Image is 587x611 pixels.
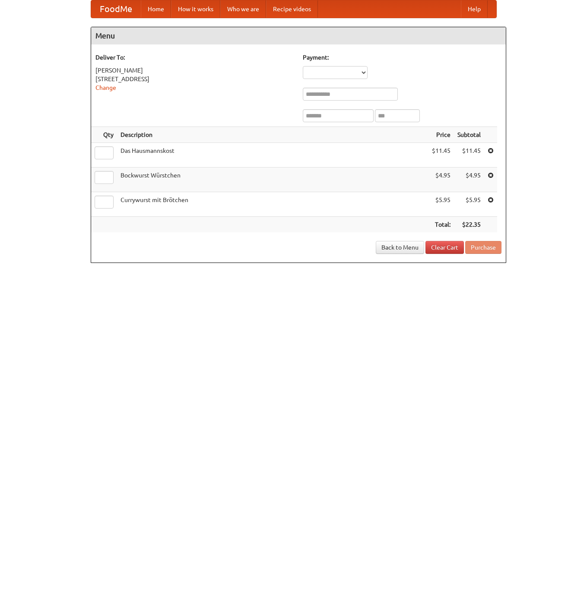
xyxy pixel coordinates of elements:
[95,66,294,75] div: [PERSON_NAME]
[454,168,484,192] td: $4.95
[428,168,454,192] td: $4.95
[454,217,484,233] th: $22.35
[428,127,454,143] th: Price
[376,241,424,254] a: Back to Menu
[95,53,294,62] h5: Deliver To:
[425,241,464,254] a: Clear Cart
[141,0,171,18] a: Home
[220,0,266,18] a: Who we are
[117,143,428,168] td: Das Hausmannskost
[454,143,484,168] td: $11.45
[428,217,454,233] th: Total:
[91,0,141,18] a: FoodMe
[117,168,428,192] td: Bockwurst Würstchen
[454,192,484,217] td: $5.95
[461,0,488,18] a: Help
[428,143,454,168] td: $11.45
[91,127,117,143] th: Qty
[117,192,428,217] td: Currywurst mit Brötchen
[171,0,220,18] a: How it works
[117,127,428,143] th: Description
[454,127,484,143] th: Subtotal
[91,27,506,44] h4: Menu
[303,53,501,62] h5: Payment:
[465,241,501,254] button: Purchase
[95,84,116,91] a: Change
[428,192,454,217] td: $5.95
[266,0,318,18] a: Recipe videos
[95,75,294,83] div: [STREET_ADDRESS]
